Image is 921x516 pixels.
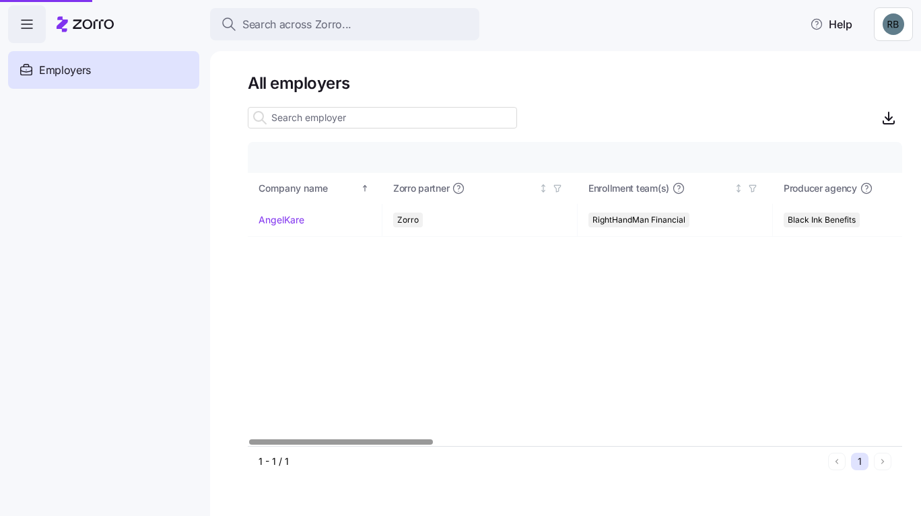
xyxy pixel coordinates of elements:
[248,73,902,94] h1: All employers
[588,182,669,195] span: Enrollment team(s)
[539,184,548,193] div: Not sorted
[592,213,685,227] span: RightHandMan Financial
[210,8,479,40] button: Search across Zorro...
[397,213,419,227] span: Zorro
[248,107,517,128] input: Search employer
[874,453,891,470] button: Next page
[784,182,857,195] span: Producer agency
[259,455,823,468] div: 1 - 1 / 1
[360,184,370,193] div: Sorted ascending
[8,51,199,89] a: Employers
[851,453,868,470] button: 1
[259,181,358,196] div: Company name
[788,213,856,227] span: Black Ink Benefits
[39,62,91,79] span: Employers
[393,182,449,195] span: Zorro partner
[259,213,304,227] a: AngelKare
[734,184,743,193] div: Not sorted
[242,16,351,33] span: Search across Zorro...
[382,173,578,204] th: Zorro partnerNot sorted
[248,173,382,204] th: Company nameSorted ascending
[828,453,846,470] button: Previous page
[578,173,773,204] th: Enrollment team(s)Not sorted
[799,11,863,38] button: Help
[810,16,852,32] span: Help
[883,13,904,35] img: 8da47c3e8e5487d59c80835d76c1881e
